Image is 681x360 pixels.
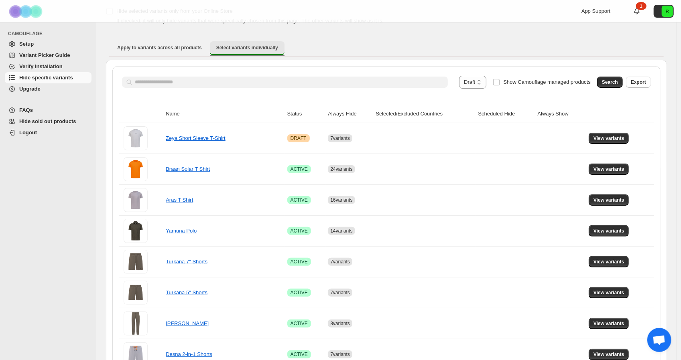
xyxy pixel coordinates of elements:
[19,41,34,47] span: Setup
[19,63,63,69] span: Verify Installation
[589,349,629,360] button: View variants
[594,259,624,265] span: View variants
[291,320,308,327] span: ACTIVE
[330,352,350,357] span: 7 variants
[5,38,91,50] a: Setup
[589,194,629,206] button: View variants
[594,166,624,172] span: View variants
[330,321,350,326] span: 8 variants
[291,197,308,203] span: ACTIVE
[19,129,37,136] span: Logout
[166,228,197,234] a: Yamuna Polo
[291,289,308,296] span: ACTIVE
[5,72,91,83] a: Hide specific variants
[5,83,91,95] a: Upgrade
[330,259,350,265] span: 7 variants
[166,197,193,203] a: Aras T Shirt
[291,166,308,172] span: ACTIVE
[216,44,278,51] span: Select variants individually
[285,105,326,123] th: Status
[291,228,308,234] span: ACTIVE
[8,30,92,37] span: CAMOUFLAGE
[5,127,91,138] a: Logout
[535,105,586,123] th: Always Show
[581,8,610,14] span: App Support
[654,5,674,18] button: Avatar with initials R
[19,86,41,92] span: Upgrade
[589,133,629,144] button: View variants
[594,228,624,234] span: View variants
[503,79,591,85] span: Show Camouflage managed products
[210,41,285,55] button: Select variants individually
[166,351,212,357] a: Desna 2-in-1 Shorts
[626,77,651,88] button: Export
[647,328,671,352] a: Open chat
[5,105,91,116] a: FAQs
[633,7,641,15] a: 1
[5,50,91,61] a: Variant Picker Guide
[19,52,70,58] span: Variant Picker Guide
[589,287,629,298] button: View variants
[166,259,207,265] a: Turkana 7" Shorts
[166,289,207,295] a: Turkana 5" Shorts
[594,289,624,296] span: View variants
[166,320,209,326] a: [PERSON_NAME]
[291,259,308,265] span: ACTIVE
[5,116,91,127] a: Hide sold out products
[291,135,307,142] span: DRAFT
[166,135,226,141] a: Zeya Short Sleeve T-Shirt
[5,61,91,72] a: Verify Installation
[631,79,646,85] span: Export
[373,105,476,123] th: Selected/Excluded Countries
[330,136,350,141] span: 7 variants
[602,79,618,85] span: Search
[636,2,646,10] div: 1
[111,41,208,54] button: Apply to variants across all products
[589,256,629,267] button: View variants
[325,105,373,123] th: Always Hide
[476,105,535,123] th: Scheduled Hide
[166,166,210,172] a: Braan Solar T Shirt
[666,9,669,14] text: R
[594,320,624,327] span: View variants
[291,351,308,358] span: ACTIVE
[330,290,350,295] span: 7 variants
[594,135,624,142] span: View variants
[589,225,629,237] button: View variants
[19,107,33,113] span: FAQs
[6,0,47,22] img: Camouflage
[19,118,76,124] span: Hide sold out products
[330,228,352,234] span: 14 variants
[589,164,629,175] button: View variants
[163,105,285,123] th: Name
[597,77,623,88] button: Search
[330,166,352,172] span: 24 variants
[589,318,629,329] button: View variants
[594,197,624,203] span: View variants
[662,6,673,17] span: Avatar with initials R
[19,75,73,81] span: Hide specific variants
[330,197,352,203] span: 16 variants
[117,44,202,51] span: Apply to variants across all products
[594,351,624,358] span: View variants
